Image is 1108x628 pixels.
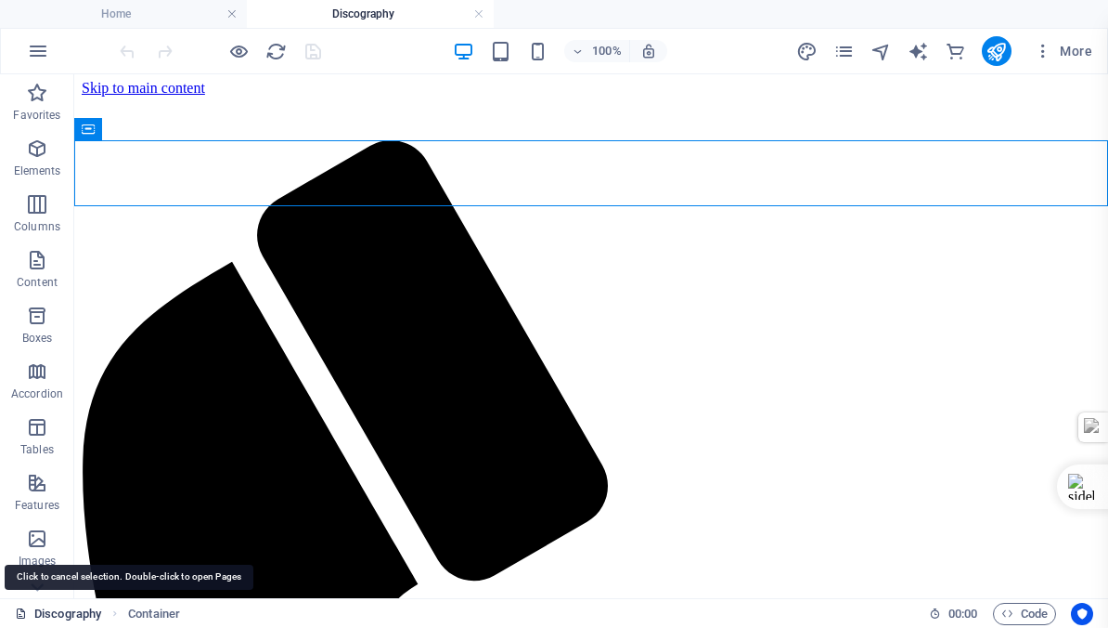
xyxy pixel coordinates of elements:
[1071,603,1093,625] button: Usercentrics
[948,603,977,625] span: 00 00
[1034,42,1092,60] span: More
[227,40,250,62] button: Click here to leave preview mode and continue editing
[128,603,180,625] span: Container
[796,41,818,62] i: Design (Ctrl+Alt+Y)
[264,40,287,62] button: reload
[870,40,893,62] button: navigator
[7,6,131,21] a: Skip to main content
[11,386,63,401] p: Accordion
[14,219,60,234] p: Columns
[19,554,57,569] p: Images
[592,40,622,62] h6: 100%
[833,41,855,62] i: Pages (Ctrl+Alt+S)
[14,164,61,178] p: Elements
[993,603,1056,625] button: Code
[265,41,287,62] i: Reload page
[796,40,818,62] button: design
[22,331,53,346] p: Boxes
[15,603,101,625] a: Discography
[15,498,59,513] p: Features
[945,41,966,62] i: Commerce
[870,41,892,62] i: Navigator
[564,40,630,62] button: 100%
[20,442,54,457] p: Tables
[961,607,964,621] span: :
[929,603,978,625] h6: Session time
[908,41,929,62] i: AI Writer
[247,4,494,24] h4: Discography
[833,40,856,62] button: pages
[17,275,58,290] p: Content
[640,43,657,59] i: On resize automatically adjust zoom level to fit chosen device.
[986,41,1007,62] i: Publish
[908,40,930,62] button: text_generator
[128,603,180,625] nav: breadcrumb
[982,36,1011,66] button: publish
[13,108,60,123] p: Favorites
[1026,36,1100,66] button: More
[1001,603,1048,625] span: Code
[945,40,967,62] button: commerce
